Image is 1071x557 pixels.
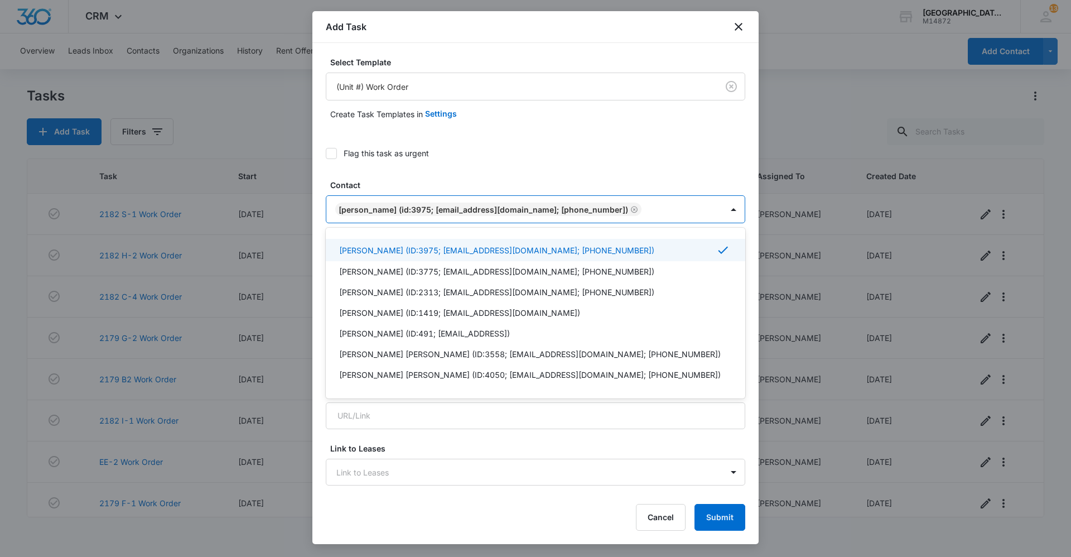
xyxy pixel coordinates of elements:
[722,78,740,95] button: Clear
[330,443,750,454] label: Link to Leases
[339,348,721,360] p: [PERSON_NAME] [PERSON_NAME] (ID:3558; [EMAIL_ADDRESS][DOMAIN_NAME]; [PHONE_NUMBER])
[339,266,654,277] p: [PERSON_NAME] (ID:3775; [EMAIL_ADDRESS][DOMAIN_NAME]; [PHONE_NUMBER])
[339,328,510,339] p: [PERSON_NAME] (ID:491; [EMAIL_ADDRESS])
[339,205,628,214] div: [PERSON_NAME] (ID:3975; [EMAIL_ADDRESS][DOMAIN_NAME]; [PHONE_NUMBER])
[330,179,750,191] label: Contact
[636,504,686,531] button: Cancel
[732,20,745,33] button: close
[425,100,457,127] button: Settings
[326,402,745,429] input: URL/Link
[694,504,745,531] button: Submit
[330,490,745,502] p: Begin typing to search for projects to link to this task (optional).
[339,369,721,381] p: [PERSON_NAME] [PERSON_NAME] (ID:4050; [EMAIL_ADDRESS][DOMAIN_NAME]; [PHONE_NUMBER])
[339,307,580,319] p: [PERSON_NAME] (ID:1419; [EMAIL_ADDRESS][DOMAIN_NAME])
[330,108,423,120] p: Create Task Templates in
[628,205,638,213] div: Remove Emma Bjork- Gomez (ID:3975; emmabjork09@gmail.com; (970) 402-2098)
[330,56,750,68] label: Select Template
[326,20,366,33] h1: Add Task
[339,286,654,298] p: [PERSON_NAME] (ID:2313; [EMAIL_ADDRESS][DOMAIN_NAME]; [PHONE_NUMBER])
[339,244,654,256] p: [PERSON_NAME] (ID:3975; [EMAIL_ADDRESS][DOMAIN_NAME]; [PHONE_NUMBER])
[344,147,429,159] div: Flag this task as urgent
